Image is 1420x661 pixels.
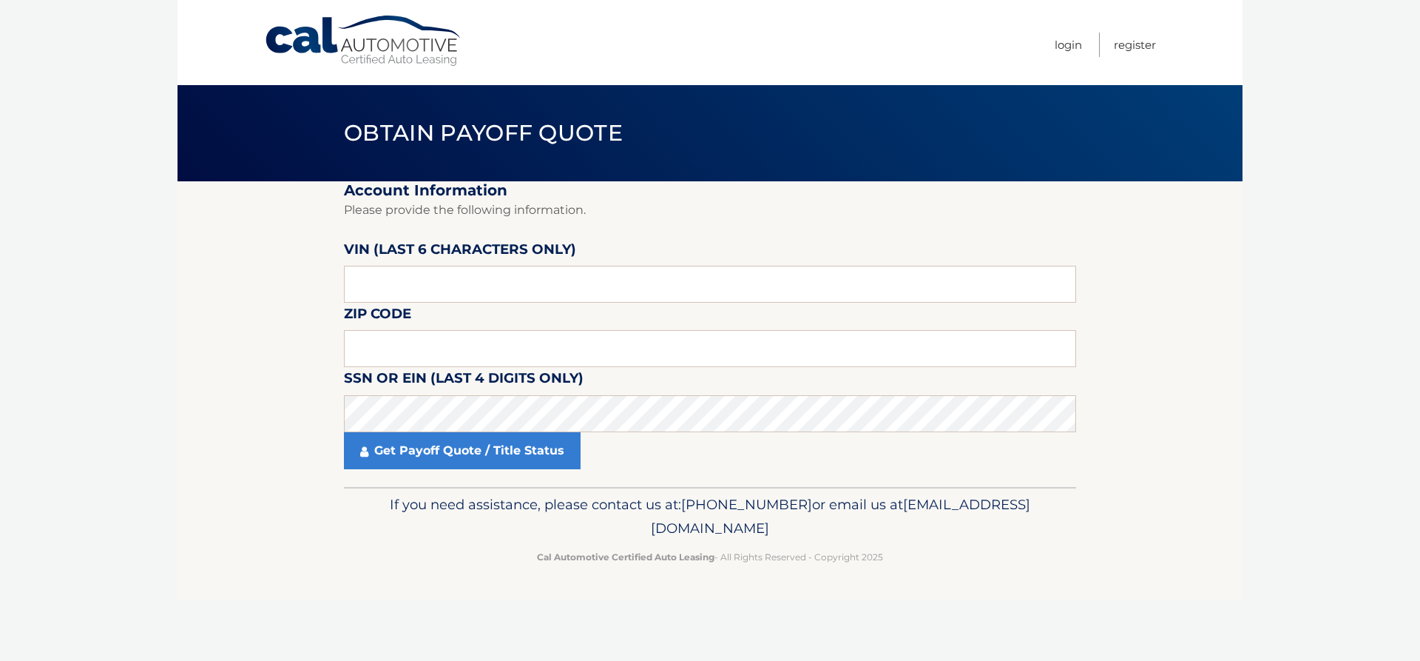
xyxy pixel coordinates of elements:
p: If you need assistance, please contact us at: or email us at [354,493,1066,540]
span: [PHONE_NUMBER] [681,496,812,513]
label: SSN or EIN (last 4 digits only) [344,367,584,395]
strong: Cal Automotive Certified Auto Leasing [537,551,714,563]
label: VIN (last 6 characters only) [344,238,576,266]
h2: Account Information [344,181,1076,200]
span: Obtain Payoff Quote [344,119,623,147]
label: Zip Code [344,303,411,330]
a: Cal Automotive [264,15,464,67]
p: - All Rights Reserved - Copyright 2025 [354,549,1066,565]
a: Get Payoff Quote / Title Status [344,432,581,469]
a: Register [1114,33,1156,57]
p: Please provide the following information. [344,200,1076,221]
a: Login [1055,33,1082,57]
